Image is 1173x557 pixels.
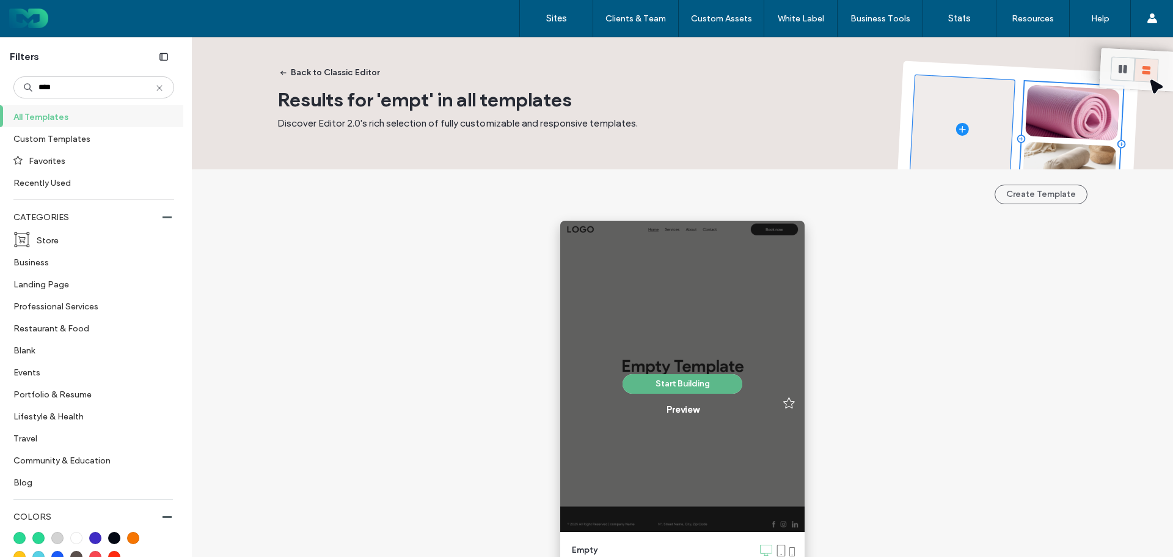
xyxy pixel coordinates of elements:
[10,50,39,64] span: Filters
[605,13,666,24] label: Clients & Team
[27,9,53,20] span: Help
[13,206,163,229] label: CATEGORIES
[13,106,163,127] label: All Templates
[13,128,164,149] label: Custom Templates
[691,13,752,24] label: Custom Assets
[13,339,164,361] label: Blank
[667,404,699,415] div: Preview
[13,317,164,339] label: Restaurant & Food
[13,405,164,427] label: Lifestyle & Health
[13,449,164,471] label: Community & Education
[13,231,31,248] img: i_cart_boxed
[29,150,164,171] label: Favorites
[546,13,567,24] label: Sites
[269,63,390,83] button: Back to Classic Editor
[277,87,572,111] span: Results for 'empt' in all templates
[1091,13,1109,24] label: Help
[1012,13,1054,24] label: Resources
[995,185,1087,204] button: Create Template
[13,295,164,317] label: Professional Services
[850,13,910,24] label: Business Tools
[37,229,164,251] label: Store
[623,374,742,394] button: Start Building
[13,471,164,493] label: Blog
[13,506,163,528] label: COLORS
[13,172,164,193] label: Recently Used
[13,383,164,405] label: Portfolio & Resume
[13,251,164,273] label: Business
[13,427,164,449] label: Travel
[948,13,971,24] label: Stats
[277,117,638,129] span: Discover Editor 2.0's rich selection of fully customizable and responsive templates.
[778,13,824,24] label: White Label
[13,361,164,383] label: Events
[13,273,164,295] label: Landing Page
